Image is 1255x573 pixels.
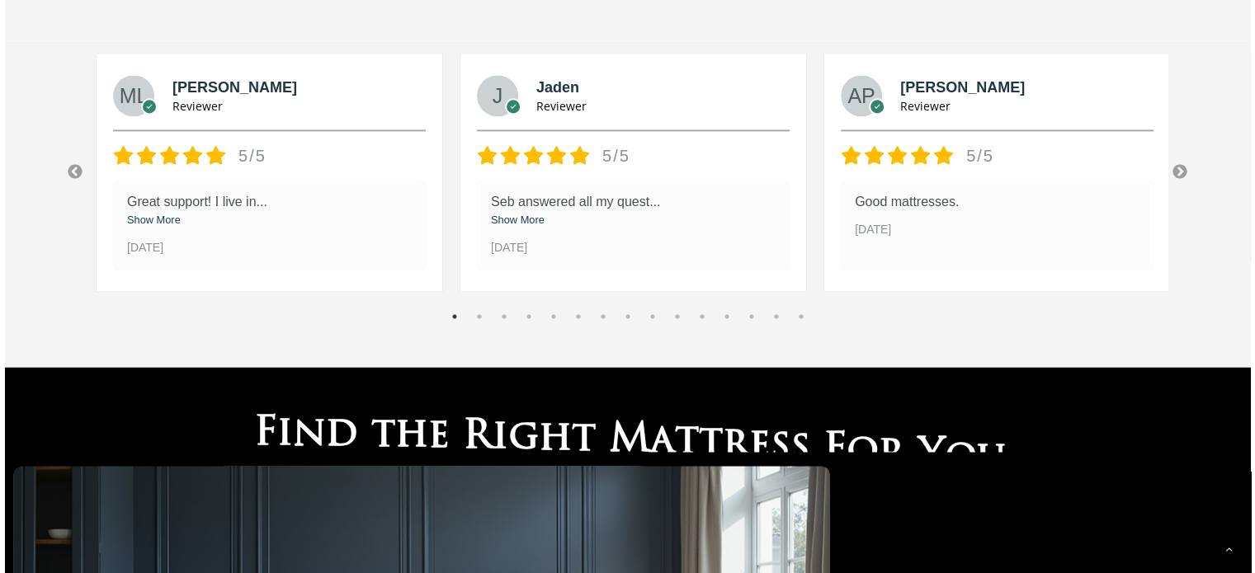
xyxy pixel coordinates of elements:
[1217,538,1241,561] a: Back to top
[620,308,636,325] button: 8 of 5
[855,221,1139,238] div: [DATE]
[238,148,267,164] div: 5/5
[841,145,954,166] div: Rated 5 out of 5
[172,98,297,115] div: Reviewer
[749,426,771,466] span: e
[254,415,277,454] span: F
[900,77,1025,98] div: [PERSON_NAME]
[602,148,630,164] div: 5/5
[545,308,562,325] button: 5 of 5
[723,425,749,465] span: r
[326,416,358,455] span: d
[127,195,267,226] span: ...
[395,416,428,456] span: h
[539,420,572,459] span: h
[650,422,675,462] span: a
[1172,164,1188,181] button: Next
[446,308,463,325] button: 1 of 5
[67,164,83,181] button: Previous
[790,430,810,469] span: s
[669,308,686,325] button: 10 of 5
[254,412,1006,452] h2: Find the Right Mattress For You
[841,75,882,116] img: Amina Park
[471,308,488,325] button: 2 of 5
[127,239,412,256] div: [DATE]
[293,415,326,454] span: n
[491,195,660,226] span: ...
[491,239,776,256] div: [DATE]
[127,194,412,229] div: Great support! I live in
[371,416,395,455] span: t
[572,420,596,460] span: t
[644,308,661,325] button: 9 of 5
[508,419,539,458] span: g
[491,194,776,229] div: Seb answered all my quest
[771,428,790,467] span: s
[699,424,723,463] span: t
[491,214,545,226] a: Show More
[855,194,1139,211] p: Good mattresses.
[900,98,1025,115] div: Reviewer
[493,418,508,458] span: i
[172,77,297,98] div: [PERSON_NAME]
[743,308,760,325] button: 13 of 5
[496,308,512,325] button: 3 of 5
[277,415,293,454] span: i
[477,145,590,166] div: Rated 5 out of 5
[113,75,154,116] img: Michael L.
[609,421,650,461] span: M
[694,308,710,325] button: 11 of 5
[477,75,518,116] img: Jaden
[847,432,879,472] span: o
[966,148,994,164] div: 5/5
[521,308,537,325] button: 4 of 5
[823,430,847,470] span: F
[463,417,493,457] span: R
[977,440,1006,480] span: u
[113,145,226,166] div: Rated 5 out of 5
[536,98,587,115] div: Reviewer
[719,308,735,325] button: 12 of 5
[536,77,587,98] div: Jaden
[879,434,905,474] span: r
[595,308,611,325] button: 7 of 5
[945,438,977,477] span: o
[768,308,785,325] button: 14 of 5
[127,214,181,226] a: Show More
[918,436,945,476] span: Y
[570,308,587,325] button: 6 of 5
[428,417,450,457] span: e
[675,423,699,463] span: t
[793,308,809,325] button: 15 of 5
